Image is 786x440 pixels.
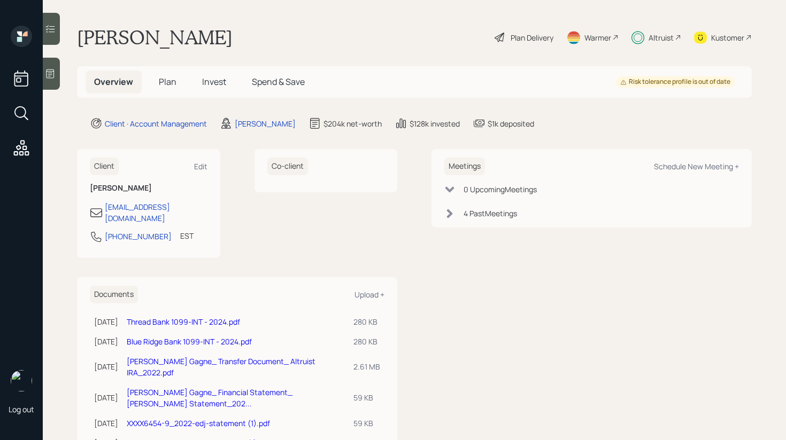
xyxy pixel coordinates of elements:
div: [EMAIL_ADDRESS][DOMAIN_NAME] [105,201,207,224]
div: Edit [194,161,207,171]
a: XXXX6454-9_2022-edj-statement (1).pdf [127,418,270,428]
a: [PERSON_NAME] Gagne_ Transfer Document_ Altruist IRA_2022.pdf [127,356,315,378]
div: Risk tolerance profile is out of date [620,77,730,87]
div: Altruist [649,32,674,43]
span: Invest [202,76,226,88]
h6: Meetings [444,158,485,175]
div: Upload + [355,289,384,300]
div: 59 KB [353,392,380,403]
h6: Client [90,158,119,175]
div: [DATE] [94,316,118,327]
img: retirable_logo.png [11,370,32,391]
div: $128k invested [410,118,460,129]
div: [DATE] [94,336,118,347]
div: 2.61 MB [353,361,380,372]
div: $204k net-worth [323,118,382,129]
div: EST [180,230,194,241]
div: Log out [9,404,34,414]
div: [PERSON_NAME] [235,118,296,129]
div: [DATE] [94,392,118,403]
a: Blue Ridge Bank 1099-INT - 2024.pdf [127,336,252,347]
div: Kustomer [711,32,744,43]
span: Overview [94,76,133,88]
div: Schedule New Meeting + [654,161,739,171]
div: 280 KB [353,316,380,327]
div: 4 Past Meeting s [464,208,517,219]
div: Plan Delivery [511,32,553,43]
h6: Co-client [267,158,308,175]
a: [PERSON_NAME] Gagne_ Financial Statement_ [PERSON_NAME] Statement_202... [127,387,292,408]
div: $1k deposited [488,118,534,129]
a: Thread Bank 1099-INT - 2024.pdf [127,317,240,327]
div: [PHONE_NUMBER] [105,231,172,242]
span: Plan [159,76,176,88]
div: [DATE] [94,418,118,429]
div: 280 KB [353,336,380,347]
div: Client · Account Management [105,118,207,129]
span: Spend & Save [252,76,305,88]
h6: Documents [90,286,138,303]
h6: [PERSON_NAME] [90,184,207,193]
div: 59 KB [353,418,380,429]
div: Warmer [584,32,611,43]
h1: [PERSON_NAME] [77,26,233,49]
div: [DATE] [94,361,118,372]
div: 0 Upcoming Meeting s [464,184,537,195]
